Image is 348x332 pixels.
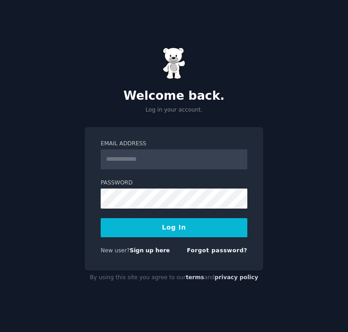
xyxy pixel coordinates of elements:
[101,218,247,237] button: Log In
[101,247,130,254] span: New user?
[85,89,263,103] h2: Welcome back.
[186,274,204,281] a: terms
[215,274,258,281] a: privacy policy
[85,106,263,114] p: Log in your account.
[85,271,263,285] div: By using this site you agree to our and
[187,247,247,254] a: Forgot password?
[130,247,170,254] a: Sign up here
[163,47,185,79] img: Gummy Bear
[101,179,247,187] label: Password
[101,140,247,148] label: Email Address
